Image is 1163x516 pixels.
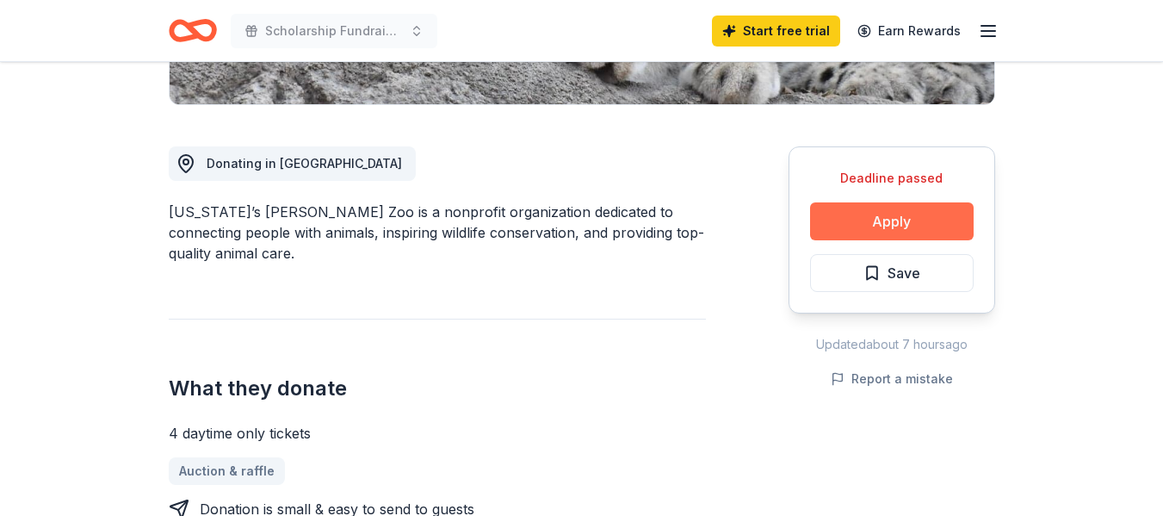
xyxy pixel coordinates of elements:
[888,262,920,284] span: Save
[810,254,974,292] button: Save
[712,16,840,47] a: Start free trial
[231,14,437,48] button: Scholarship Fundraiser
[169,375,706,402] h2: What they donate
[169,10,217,51] a: Home
[810,202,974,240] button: Apply
[207,156,402,171] span: Donating in [GEOGRAPHIC_DATA]
[847,16,971,47] a: Earn Rewards
[169,423,706,444] div: 4 daytime only tickets
[810,168,974,189] div: Deadline passed
[831,369,953,389] button: Report a mistake
[169,457,285,485] a: Auction & raffle
[169,202,706,264] div: [US_STATE]’s [PERSON_NAME] Zoo is a nonprofit organization dedicated to connecting people with an...
[789,334,995,355] div: Updated about 7 hours ago
[265,21,403,41] span: Scholarship Fundraiser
